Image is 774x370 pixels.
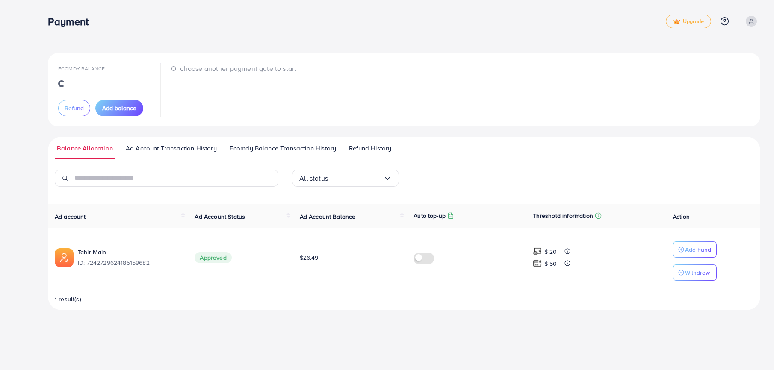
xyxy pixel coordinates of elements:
[533,211,593,221] p: Threshold information
[230,144,336,153] span: Ecomdy Balance Transaction History
[299,172,328,185] span: All status
[544,247,557,257] p: $ 20
[171,63,296,73] p: Or choose another payment gate to start
[533,259,542,268] img: top-up amount
[78,258,181,267] span: ID: 7242729624185159682
[673,241,717,258] button: Add Fund
[126,144,217,153] span: Ad Account Transaction History
[78,248,181,267] div: <span class='underline'>Tahir Main</span></br>7242729624185159682
[673,212,690,221] span: Action
[57,144,113,153] span: Balance Allocation
[58,100,90,116] button: Refund
[292,170,399,187] div: Search for option
[300,253,319,262] span: $26.49
[349,144,391,153] span: Refund History
[666,15,711,28] a: tickUpgrade
[673,19,680,25] img: tick
[78,248,181,256] a: Tahir Main
[328,172,383,185] input: Search for option
[673,18,704,25] span: Upgrade
[48,15,95,28] h3: Payment
[300,212,356,221] span: Ad Account Balance
[195,212,245,221] span: Ad Account Status
[685,244,711,255] p: Add Fund
[58,65,105,72] span: Ecomdy Balance
[685,267,710,278] p: Withdraw
[544,258,557,269] p: $ 50
[65,104,84,112] span: Refund
[533,247,542,256] img: top-up amount
[195,252,231,263] span: Approved
[55,212,86,221] span: Ad account
[102,104,136,112] span: Add balance
[673,264,717,281] button: Withdraw
[55,248,74,267] img: ic-ads-acc.e4c84228.svg
[55,295,81,303] span: 1 result(s)
[95,100,143,116] button: Add balance
[414,211,446,221] p: Auto top-up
